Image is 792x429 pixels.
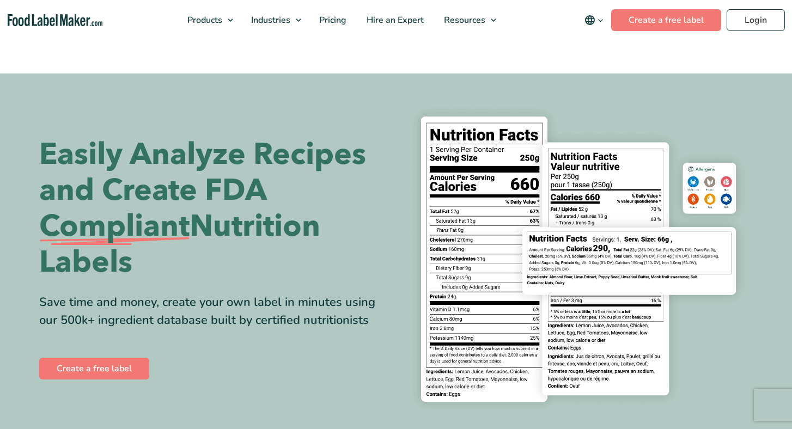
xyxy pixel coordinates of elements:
[39,209,190,244] span: Compliant
[184,14,223,26] span: Products
[248,14,291,26] span: Industries
[441,14,486,26] span: Resources
[611,9,721,31] a: Create a free label
[39,358,149,379] a: Create a free label
[316,14,348,26] span: Pricing
[39,293,388,329] div: Save time and money, create your own label in minutes using our 500k+ ingredient database built b...
[39,137,388,280] h1: Easily Analyze Recipes and Create FDA Nutrition Labels
[727,9,785,31] a: Login
[363,14,425,26] span: Hire an Expert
